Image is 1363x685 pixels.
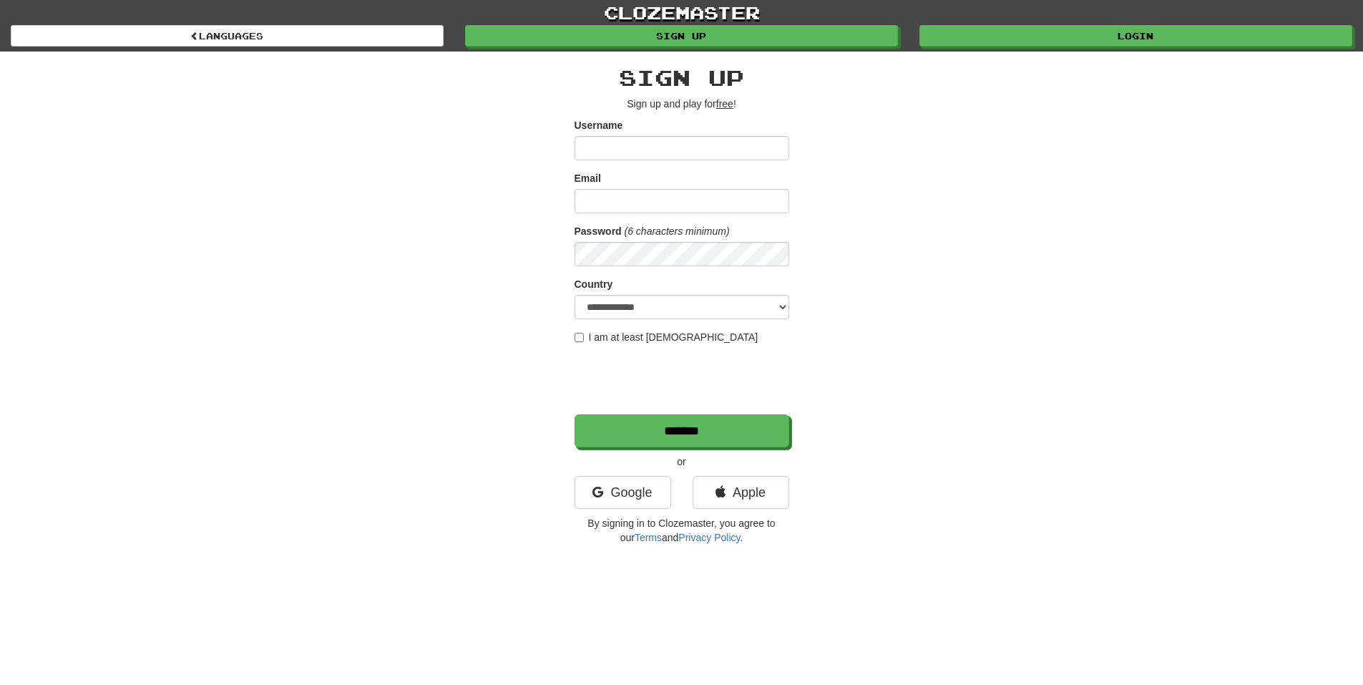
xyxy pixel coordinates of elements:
label: Country [575,277,613,291]
input: I am at least [DEMOGRAPHIC_DATA] [575,333,584,342]
label: Email [575,171,601,185]
a: Google [575,476,671,509]
label: Username [575,118,623,132]
a: Privacy Policy [678,532,740,543]
a: Apple [693,476,789,509]
em: (6 characters minimum) [625,225,730,237]
h2: Sign up [575,66,789,89]
a: Login [919,25,1352,47]
label: Password [575,224,622,238]
a: Terms [635,532,662,543]
label: I am at least [DEMOGRAPHIC_DATA] [575,330,758,344]
p: or [575,455,789,469]
a: Sign up [465,25,898,47]
p: By signing in to Clozemaster, you agree to our and . [575,516,789,545]
p: Sign up and play for ! [575,97,789,111]
iframe: reCAPTCHA [575,351,792,407]
a: Languages [11,25,444,47]
u: free [716,98,733,110]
